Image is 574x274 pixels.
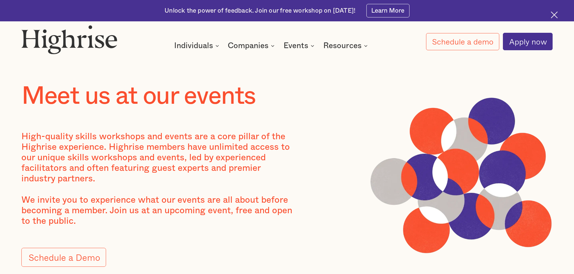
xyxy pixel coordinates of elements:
div: Resources [323,42,369,49]
a: Schedule a Demo [21,248,106,266]
img: Highrise logo [21,25,117,54]
h1: Meet us at our events [21,82,256,110]
img: Cross icon [551,11,558,18]
div: Events [284,42,316,49]
a: Apply now [503,33,553,50]
div: Individuals [174,42,213,49]
div: Individuals [174,42,221,49]
div: High-quality skills workshops and events are a core pillar of the Highrise experience. Highrise m... [21,131,296,226]
div: Companies [228,42,276,49]
a: Learn More [366,4,409,17]
div: Events [284,42,308,49]
div: Unlock the power of feedback. Join our free workshop on [DATE]! [165,7,356,15]
a: Schedule a demo [426,33,500,50]
div: Resources [323,42,362,49]
div: Companies [228,42,268,49]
